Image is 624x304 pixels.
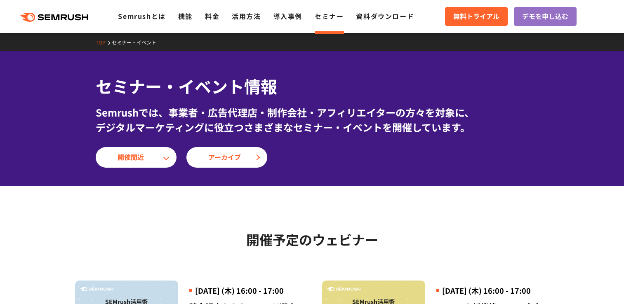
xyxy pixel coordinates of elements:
a: 導入事例 [273,11,302,21]
h2: 開催予定のウェビナー [75,229,549,250]
img: Semrush [327,287,360,292]
span: 開催間近 [118,152,155,163]
a: 無料トライアル [445,7,508,26]
a: TOP [96,39,112,46]
a: セミナー・イベント [112,39,162,46]
a: Semrushとは [118,11,165,21]
div: [DATE] (木) 16:00 - 17:00 [189,285,302,296]
a: 資料ダウンロード [356,11,414,21]
a: 料金 [205,11,219,21]
a: デモを申し込む [514,7,577,26]
span: 無料トライアル [453,11,499,22]
h1: セミナー・イベント情報 [96,74,529,98]
span: アーカイブ [208,152,245,163]
div: Semrushでは、事業者・広告代理店・制作会社・アフィリエイターの方々を対象に、 デジタルマーケティングに役立つさまざまなセミナー・イベントを開催しています。 [96,105,529,135]
a: 開催間近 [96,147,177,168]
a: アーカイブ [186,147,267,168]
a: 機能 [178,11,193,21]
a: 活用方法 [232,11,261,21]
a: セミナー [315,11,344,21]
img: Semrush [80,287,113,292]
div: [DATE] (木) 16:00 - 17:00 [436,285,549,296]
span: デモを申し込む [522,11,568,22]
